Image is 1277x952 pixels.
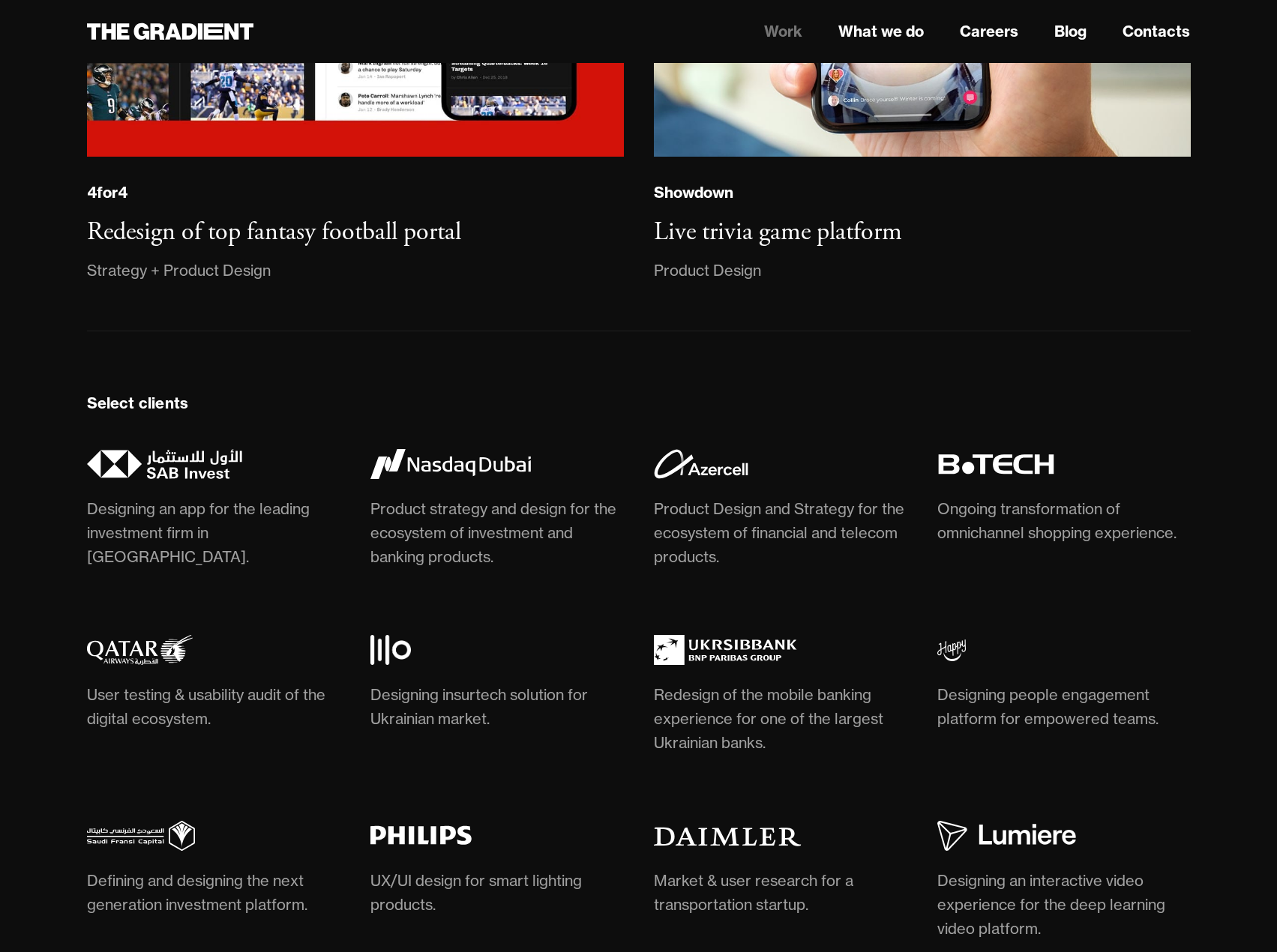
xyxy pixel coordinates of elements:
div: Ongoing transformation of omnichannel shopping experience. [937,497,1191,545]
div: Strategy + Product Design [87,259,271,283]
a: Ongoing transformation of omnichannel shopping experience. [937,449,1191,551]
div: Designing people engagement platform for empowered teams. [937,683,1191,731]
div: Showdown [654,183,733,202]
a: Blog [1054,20,1087,43]
div: Product Design [654,259,761,283]
div: Product Design and Strategy for the ecosystem of financial and telecom products. [654,497,907,569]
div: Designing an interactive video experience for the deep learning video platform. [937,869,1191,941]
div: Designing an app for the leading investment firm in [GEOGRAPHIC_DATA]. [87,497,340,569]
a: Redesign of the mobile banking experience for one of the largest Ukrainian banks. [654,635,907,761]
div: Defining and designing the next generation investment platform. [87,869,340,917]
div: UX/UI design for smart lighting products. [370,869,624,917]
img: Nasdaq Dubai logo [370,449,531,479]
a: Product strategy and design for the ecosystem of investment and banking products. [370,449,624,575]
a: Designing people engagement platform for empowered teams. [937,635,1191,737]
a: Market & user research for a transportation startup. [654,821,907,923]
a: Designing an interactive video experience for the deep learning video platform. [937,821,1191,947]
a: Work [764,20,802,43]
a: Defining and designing the next generation investment platform. [87,821,340,923]
div: Product strategy and design for the ecosystem of investment and banking products. [370,497,624,569]
a: Careers [960,20,1018,43]
a: User testing & usability audit of the digital ecosystem. [87,635,340,737]
a: Product Design and Strategy for the ecosystem of financial and telecom products. [654,449,907,575]
h3: Redesign of top fantasy football portal [87,216,461,248]
a: Designing insurtech solution for Ukrainian market. [370,635,624,737]
strong: Select clients [87,394,189,412]
div: 4for4 [87,183,127,202]
div: User testing & usability audit of the digital ecosystem. [87,683,340,731]
div: Designing insurtech solution for Ukrainian market. [370,683,624,731]
h3: Live trivia game platform [654,216,902,248]
a: Contacts [1123,20,1190,43]
a: Designing an app for the leading investment firm in [GEOGRAPHIC_DATA]. [87,449,340,575]
div: Redesign of the mobile banking experience for one of the largest Ukrainian banks. [654,683,907,755]
a: What we do [838,20,924,43]
div: Market & user research for a transportation startup. [654,869,907,917]
a: UX/UI design for smart lighting products. [370,821,624,923]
